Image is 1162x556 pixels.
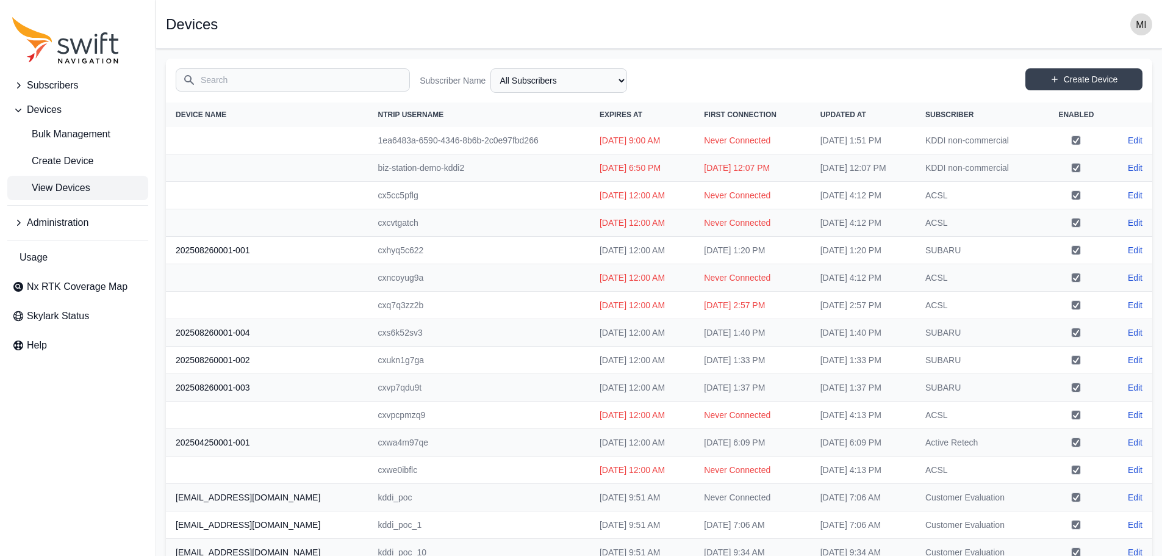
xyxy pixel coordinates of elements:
[166,237,368,264] th: 202508260001-001
[590,402,694,429] td: [DATE] 12:00 AM
[694,182,810,209] td: Never Connected
[1128,134,1142,146] a: Edit
[811,292,916,319] td: [DATE] 2:57 PM
[27,280,127,294] span: Nx RTK Coverage Map
[811,347,916,374] td: [DATE] 1:33 PM
[811,209,916,237] td: [DATE] 4:12 PM
[694,209,810,237] td: Never Connected
[916,347,1042,374] td: SUBARU
[694,402,810,429] td: Never Connected
[694,127,810,154] td: Never Connected
[916,484,1042,511] td: Customer Evaluation
[368,264,590,292] td: cxncoyug9a
[590,154,694,182] td: [DATE] 6:50 PM
[590,237,694,264] td: [DATE] 12:00 AM
[166,374,368,402] th: 202508260001-003
[694,292,810,319] td: [DATE] 2:57 PM
[1042,103,1110,127] th: Enabled
[7,73,148,98] button: Subscribers
[166,347,368,374] th: 202508260001-002
[20,250,48,265] span: Usage
[1130,13,1152,35] img: user photo
[27,103,62,117] span: Devices
[1128,217,1142,229] a: Edit
[590,457,694,484] td: [DATE] 12:00 AM
[1128,327,1142,339] a: Edit
[916,374,1042,402] td: SUBARU
[916,402,1042,429] td: ACSL
[916,457,1042,484] td: ACSL
[176,68,410,92] input: Search
[368,292,590,319] td: cxq7q3zz2b
[368,182,590,209] td: cx5cc5pflg
[704,110,776,119] span: First Connection
[916,182,1042,209] td: ACSL
[7,149,148,173] a: Create Device
[12,181,90,195] span: View Devices
[1128,244,1142,256] a: Edit
[1128,299,1142,311] a: Edit
[590,429,694,457] td: [DATE] 12:00 AM
[368,237,590,264] td: cxhyq5c622
[420,74,486,87] label: Subscriber Name
[1025,68,1142,90] a: Create Device
[368,103,590,127] th: NTRIP Username
[916,103,1042,127] th: Subscriber
[12,154,93,168] span: Create Device
[7,304,148,328] a: Skylark Status
[590,484,694,511] td: [DATE] 9:51 AM
[811,264,916,292] td: [DATE] 4:12 PM
[1128,162,1142,174] a: Edit
[811,402,916,429] td: [DATE] 4:13 PM
[7,275,148,299] a: Nx RTK Coverage Map
[27,215,88,230] span: Administration
[694,484,810,511] td: Never Connected
[1128,354,1142,366] a: Edit
[27,78,78,93] span: Subscribers
[1128,189,1142,201] a: Edit
[590,374,694,402] td: [DATE] 12:00 AM
[12,127,110,142] span: Bulk Management
[590,264,694,292] td: [DATE] 12:00 AM
[811,457,916,484] td: [DATE] 4:13 PM
[916,264,1042,292] td: ACSL
[166,429,368,457] th: 202504250001-001
[811,127,916,154] td: [DATE] 1:51 PM
[694,347,810,374] td: [DATE] 1:33 PM
[166,511,368,539] th: [EMAIL_ADDRESS][DOMAIN_NAME]
[166,484,368,511] th: [EMAIL_ADDRESS][DOMAIN_NAME]
[1128,272,1142,284] a: Edit
[368,457,590,484] td: cxwe0ibflc
[27,309,89,323] span: Skylark Status
[368,209,590,237] td: cxcvtgatch
[694,511,810,539] td: [DATE] 7:06 AM
[694,374,810,402] td: [DATE] 1:37 PM
[916,319,1042,347] td: SUBARU
[590,182,694,209] td: [DATE] 12:00 AM
[916,237,1042,264] td: SUBARU
[7,245,148,270] a: Usage
[7,211,148,235] button: Administration
[368,319,590,347] td: cxs6k52sv3
[368,374,590,402] td: cxvp7qdu9t
[811,319,916,347] td: [DATE] 1:40 PM
[811,182,916,209] td: [DATE] 4:12 PM
[916,511,1042,539] td: Customer Evaluation
[166,17,218,32] h1: Devices
[368,429,590,457] td: cxwa4m97qe
[590,319,694,347] td: [DATE] 12:00 AM
[916,209,1042,237] td: ACSL
[7,122,148,146] a: Bulk Management
[368,511,590,539] td: kddi_poc_1
[590,347,694,374] td: [DATE] 12:00 AM
[694,154,810,182] td: [DATE] 12:07 PM
[590,511,694,539] td: [DATE] 9:51 AM
[811,511,916,539] td: [DATE] 7:06 AM
[820,110,866,119] span: Updated At
[368,402,590,429] td: cxvpcpmzq9
[1128,491,1142,504] a: Edit
[590,209,694,237] td: [DATE] 12:00 AM
[7,333,148,358] a: Help
[694,264,810,292] td: Never Connected
[694,237,810,264] td: [DATE] 1:20 PM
